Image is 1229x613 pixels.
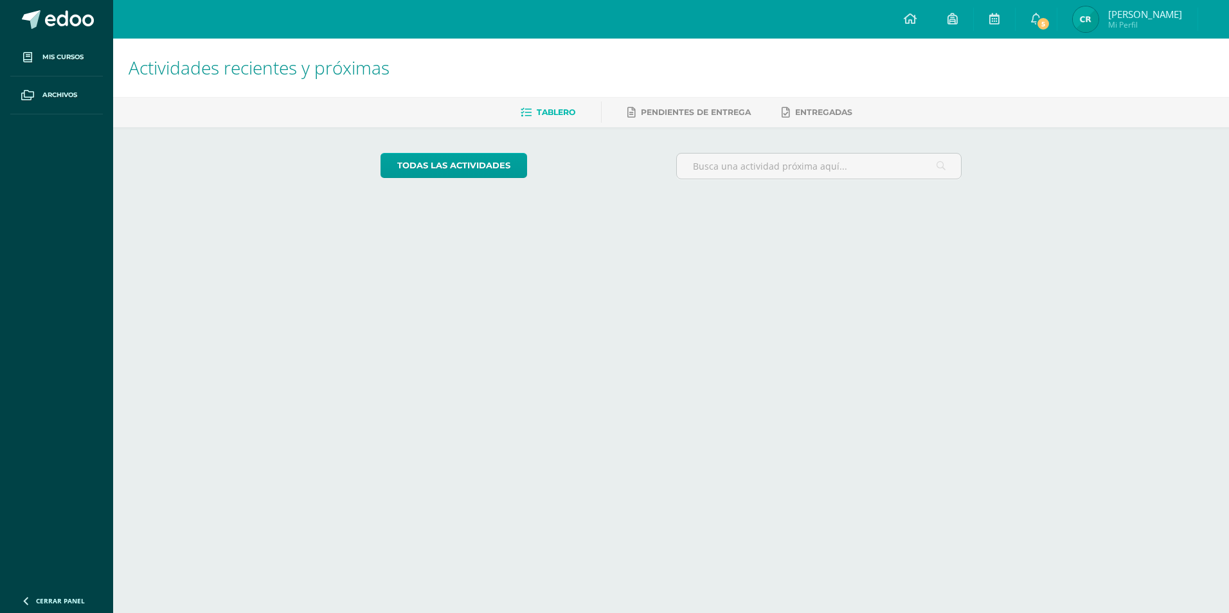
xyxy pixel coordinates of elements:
span: Mi Perfil [1108,19,1182,30]
span: [PERSON_NAME] [1108,8,1182,21]
span: Actividades recientes y próximas [129,55,390,80]
span: Mis cursos [42,52,84,62]
input: Busca una actividad próxima aquí... [677,154,962,179]
span: Cerrar panel [36,596,85,605]
a: Tablero [521,102,575,123]
a: Archivos [10,76,103,114]
img: d01439a2d9c432a33b3efb775901df70.png [1073,6,1099,32]
span: Entregadas [795,107,852,117]
a: Mis cursos [10,39,103,76]
span: 5 [1036,17,1050,31]
a: Pendientes de entrega [627,102,751,123]
a: Entregadas [782,102,852,123]
a: todas las Actividades [381,153,527,178]
span: Pendientes de entrega [641,107,751,117]
span: Archivos [42,90,77,100]
span: Tablero [537,107,575,117]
